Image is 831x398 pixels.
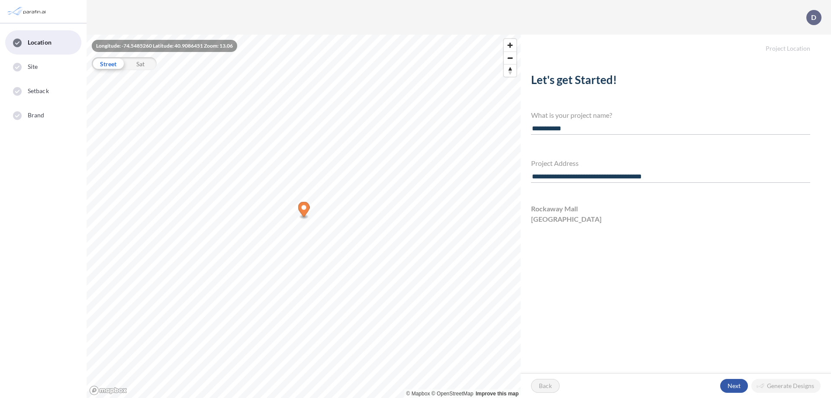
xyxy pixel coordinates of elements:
a: OpenStreetMap [432,391,473,397]
h4: What is your project name? [531,111,810,119]
span: Setback [28,87,49,95]
canvas: Map [87,35,521,398]
h5: Project Location [521,35,831,52]
span: Rockaway Mall [531,204,578,214]
span: Site [28,62,38,71]
a: Improve this map [476,391,519,397]
p: D [811,13,816,21]
button: Zoom in [504,39,516,52]
div: Longitude: -74.5485260 Latitude: 40.9086451 Zoom: 13.06 [92,40,237,52]
h2: Let's get Started! [531,73,810,90]
a: Mapbox homepage [89,385,127,395]
span: Location [28,38,52,47]
div: Sat [124,57,157,70]
div: Map marker [298,202,310,220]
h4: Project Address [531,159,810,167]
button: Reset bearing to north [504,64,516,77]
span: [GEOGRAPHIC_DATA] [531,214,602,224]
span: Reset bearing to north [504,65,516,77]
img: Parafin [6,3,48,19]
button: Next [720,379,748,393]
div: Street [92,57,124,70]
a: Mapbox [406,391,430,397]
button: Zoom out [504,52,516,64]
span: Brand [28,111,45,120]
